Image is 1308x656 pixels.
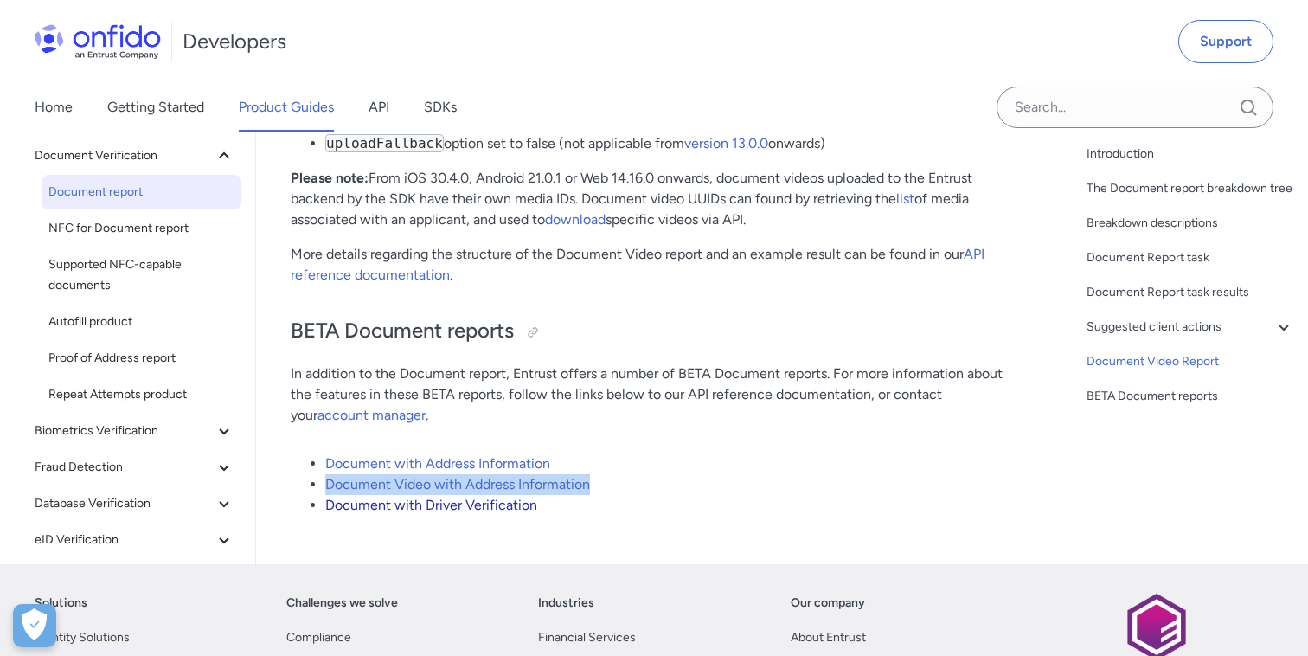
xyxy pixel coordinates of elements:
[684,135,768,151] a: version 13.0.0
[325,476,590,492] a: Document Video with Address Information
[1087,213,1294,234] a: Breakdown descriptions
[538,627,636,648] a: Financial Services
[28,414,241,448] button: Biometrics Verification
[291,317,1014,346] h2: BETA Document reports
[286,627,351,648] a: Compliance
[48,254,234,296] span: Supported NFC-capable documents
[291,363,1014,426] p: In addition to the Document report, Entrust offers a number of BETA Document reports. For more in...
[291,168,1014,230] p: From iOS 30.4.0, Android 21.0.1 or Web 14.16.0 onwards, document videos uploaded to the Entrust b...
[997,87,1273,128] input: Onfido search input field
[48,312,234,332] span: Autofill product
[48,182,234,203] span: Document report
[35,421,214,441] span: Biometrics Verification
[42,175,241,209] a: Document report
[48,348,234,369] span: Proof of Address report
[291,244,1014,286] p: More details regarding the structure of the Document Video report and an example result can be fo...
[42,211,241,246] a: NFC for Document report
[28,138,241,173] button: Document Verification
[42,248,241,303] a: Supported NFC-capable documents
[1087,144,1294,164] a: Introduction
[239,83,334,132] a: Product Guides
[28,523,241,557] button: eID Verification
[325,455,550,472] a: Document with Address Information
[35,145,214,166] span: Document Verification
[369,83,389,132] a: API
[1087,386,1294,407] a: BETA Document reports
[286,593,398,614] a: Challenges we solve
[545,211,606,228] a: download
[35,457,214,478] span: Fraud Detection
[291,170,369,186] strong: Please note:
[28,559,241,594] button: Compliance Suite
[325,133,1014,154] li: option set to false (not applicable from onwards)
[28,450,241,485] button: Fraud Detection
[1087,178,1294,199] a: The Document report breakdown tree
[317,407,426,423] a: account manager
[325,497,537,513] a: Document with Driver Verification
[1087,248,1294,268] a: Document Report task
[107,83,204,132] a: Getting Started
[35,24,161,59] img: Onfido Logo
[1087,351,1294,372] a: Document Video Report
[48,218,234,239] span: NFC for Document report
[13,604,56,647] button: Open Preferences
[291,246,984,283] a: API reference documentation
[424,83,457,132] a: SDKs
[48,384,234,405] span: Repeat Attempts product
[1087,317,1294,338] a: Suggested client actions
[538,593,594,614] a: Industries
[13,604,56,647] div: Cookie Preferences
[183,28,286,55] h1: Developers
[35,593,87,614] a: Solutions
[42,377,241,412] a: Repeat Attempts product
[35,493,214,514] span: Database Verification
[35,83,73,132] a: Home
[42,341,241,376] a: Proof of Address report
[325,134,444,152] code: uploadFallback
[35,627,130,648] a: Identity Solutions
[1087,282,1294,303] a: Document Report task results
[28,486,241,521] button: Database Verification
[42,305,241,339] a: Autofill product
[1178,20,1273,63] a: Support
[896,190,914,207] a: list
[791,593,865,614] a: Our company
[35,530,214,550] span: eID Verification
[791,627,866,648] a: About Entrust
